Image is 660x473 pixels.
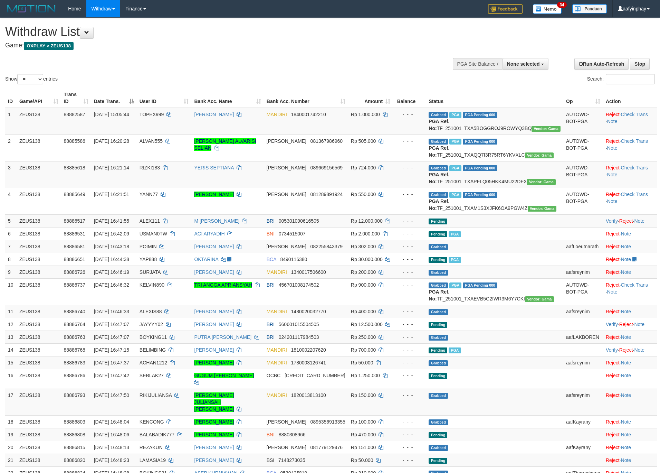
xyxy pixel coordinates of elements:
[449,112,461,118] span: Marked by aafnoeunsreypich
[267,360,287,365] span: MANDIRI
[94,334,129,340] span: [DATE] 16:47:07
[606,373,620,378] a: Reject
[140,347,166,353] span: BELIMBING
[621,392,631,398] a: Note
[140,231,167,236] span: USMAN0TW
[94,347,129,353] span: [DATE] 16:47:15
[140,334,167,340] span: BOYKING11
[17,305,61,318] td: ZEUS138
[5,3,58,14] img: MOTION_logo.png
[396,230,423,237] div: - - -
[396,346,423,353] div: - - -
[17,278,61,305] td: ZEUS138
[603,161,657,188] td: · ·
[351,165,376,170] span: Rp 724.000
[453,58,503,70] div: PGA Site Balance /
[507,61,540,67] span: None selected
[606,192,620,197] a: Reject
[606,231,620,236] a: Reject
[279,231,306,236] span: Copy 0734515007 to clipboard
[634,322,644,327] a: Note
[291,309,326,314] span: Copy 1480020032770 to clipboard
[194,322,234,327] a: [PERSON_NAME]
[137,88,192,108] th: User ID: activate to sort column ascending
[429,172,449,184] b: PGA Ref. No:
[563,108,603,135] td: AUTOWD-BOT-PGA
[5,227,17,240] td: 6
[267,322,275,327] span: BRI
[351,309,376,314] span: Rp 400.000
[64,112,85,117] span: 88882587
[606,334,620,340] a: Reject
[267,334,275,340] span: BRI
[94,282,129,288] span: [DATE] 16:46:32
[619,218,633,224] a: Reject
[140,360,167,365] span: ACHAN1212
[140,112,164,117] span: TOPEX999
[310,192,343,197] span: Copy 081289891924 to clipboard
[140,165,160,170] span: RIZKI183
[351,112,380,117] span: Rp 1.000.000
[621,457,631,463] a: Note
[140,269,161,275] span: SURJATA
[429,192,448,198] span: Grabbed
[279,282,319,288] span: Copy 456701008174502 to clipboard
[194,373,254,378] a: GUGUM [PERSON_NAME]
[630,58,650,70] a: Stop
[5,135,17,161] td: 2
[429,270,448,276] span: Grabbed
[393,88,426,108] th: Balance
[429,309,448,315] span: Grabbed
[606,457,620,463] a: Reject
[5,108,17,135] td: 1
[634,218,644,224] a: Note
[525,296,554,302] span: Vendor URL: https://trx31.1velocity.biz
[619,322,633,327] a: Reject
[619,347,633,353] a: Reject
[449,282,461,288] span: Marked by aafanarl
[503,58,548,70] button: None selected
[194,269,234,275] a: [PERSON_NAME]
[351,269,376,275] span: Rp 200.000
[94,192,129,197] span: [DATE] 16:21:51
[621,231,631,236] a: Note
[607,145,618,151] a: Note
[140,282,164,288] span: KELVIN890
[351,347,376,353] span: Rp 700.000
[91,88,137,108] th: Date Trans.: activate to sort column descending
[140,309,162,314] span: ALEXIS88
[621,445,631,450] a: Note
[603,305,657,318] td: ·
[429,289,449,302] b: PGA Ref. No:
[351,322,383,327] span: Rp 12.500.000
[194,392,234,412] a: [PERSON_NAME] JULIANSAH [PERSON_NAME]
[603,356,657,369] td: ·
[310,138,343,144] span: Copy 081367986960 to clipboard
[140,218,160,224] span: ALEX111
[606,432,620,437] a: Reject
[64,192,85,197] span: 88885649
[603,331,657,343] td: ·
[17,188,61,214] td: ZEUS138
[426,108,563,135] td: TF_251001_TXA5BOGGROJ9ROWYQ3BQ
[64,257,85,262] span: 88886651
[606,347,618,353] a: Verify
[463,112,497,118] span: PGA Pending
[5,25,433,39] h1: Withdraw List
[449,139,461,145] span: Marked by aafanarl
[563,240,603,253] td: aafLoeutnarath
[426,161,563,188] td: TF_251001_TXAPFLQ05HKK4MU22DFX
[291,269,326,275] span: Copy 1340017506600 to clipboard
[140,257,157,262] span: YAP888
[396,334,423,341] div: - - -
[429,231,447,237] span: Pending
[267,192,306,197] span: [PERSON_NAME]
[267,282,275,288] span: BRI
[603,253,657,266] td: ·
[449,231,461,237] span: Marked by aafpengsreynich
[603,266,657,278] td: ·
[488,4,523,14] img: Feedback.jpg
[17,108,61,135] td: ZEUS138
[449,192,461,198] span: Marked by aafanarl
[64,309,85,314] span: 88886740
